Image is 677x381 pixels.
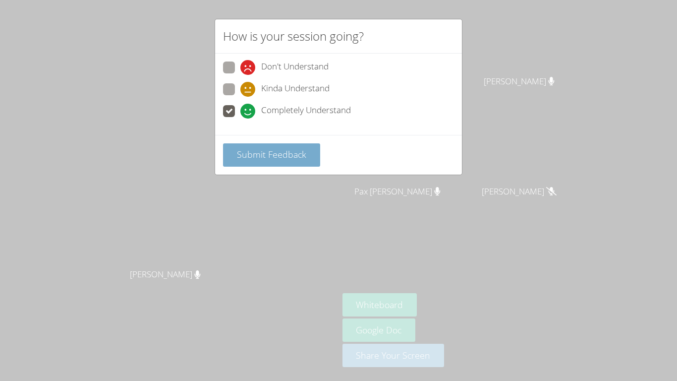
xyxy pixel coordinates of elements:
button: Submit Feedback [223,143,320,167]
span: Completely Understand [261,104,351,119]
span: Don't Understand [261,60,329,75]
h2: How is your session going? [223,27,364,45]
span: Kinda Understand [261,82,330,97]
span: Submit Feedback [237,148,306,160]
